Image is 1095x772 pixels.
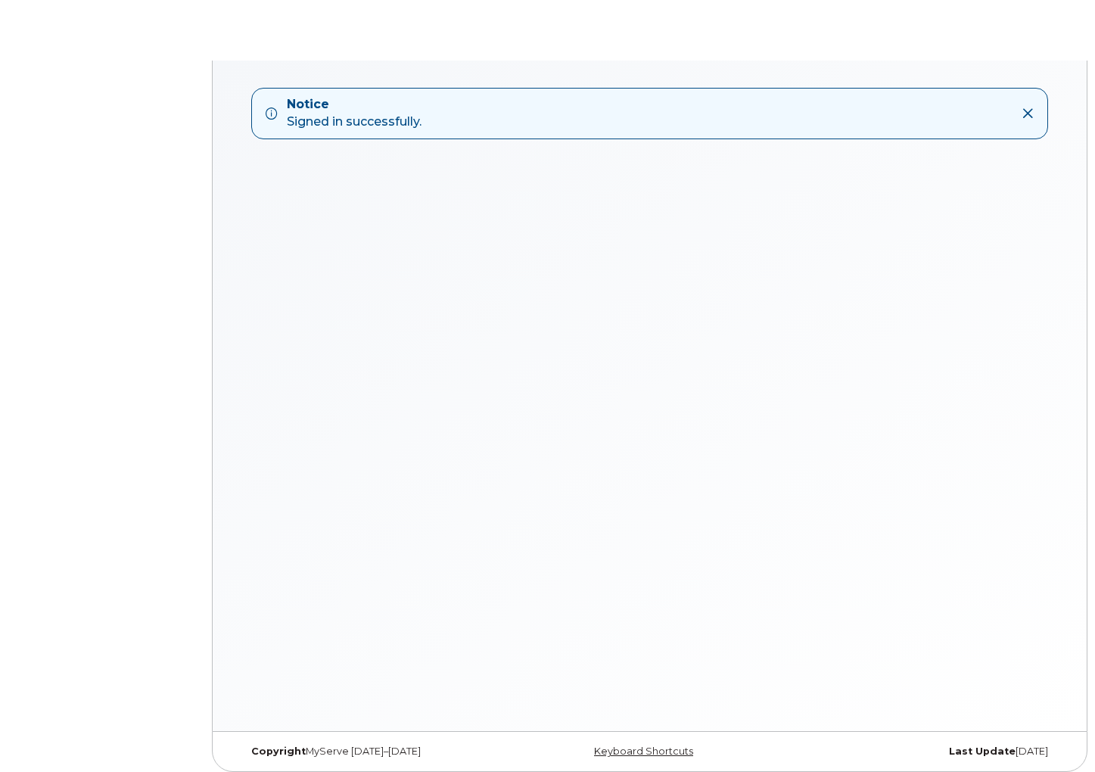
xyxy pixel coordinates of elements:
div: [DATE] [786,746,1059,758]
strong: Notice [287,96,422,114]
strong: Copyright [251,746,306,757]
a: Keyboard Shortcuts [594,746,693,757]
div: MyServe [DATE]–[DATE] [240,746,513,758]
strong: Last Update [949,746,1016,757]
div: Signed in successfully. [287,96,422,131]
